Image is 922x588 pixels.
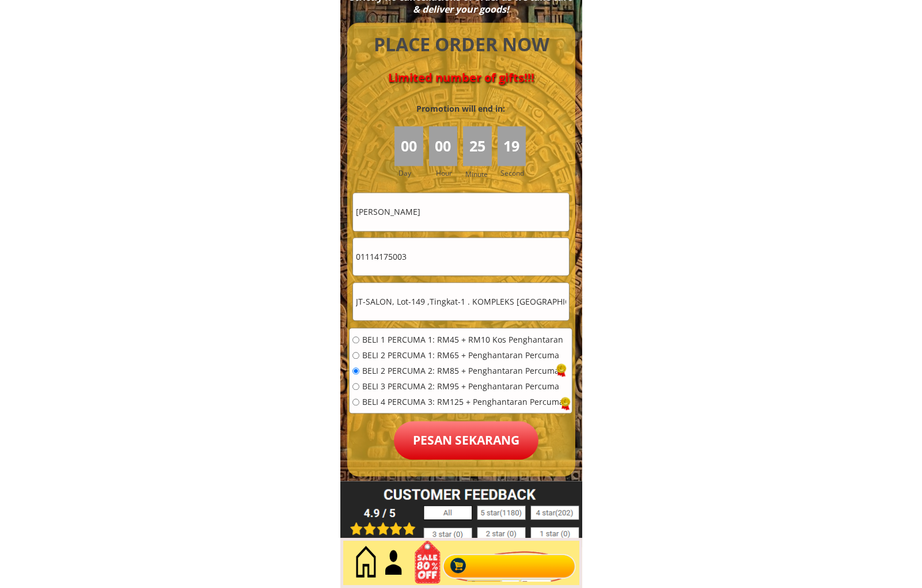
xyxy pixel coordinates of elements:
h4: PLACE ORDER NOW [361,32,562,58]
span: BELI 4 PERCUMA 3: RM125 + Penghantaran Percuma [362,398,564,406]
input: Alamat [353,283,569,320]
h3: Minute [465,169,491,180]
p: Pesan sekarang [394,421,538,460]
h3: Promotion will end in: [396,103,526,115]
span: BELI 2 PERCUMA 1: RM65 + Penghantaran Percuma [362,351,564,359]
input: Nama [353,193,569,230]
h3: Hour [436,168,460,179]
span: BELI 2 PERCUMA 2: RM85 + Penghantaran Percuma [362,367,564,375]
span: BELI 1 PERCUMA 1: RM45 + RM10 Kos Penghantaran [362,336,564,344]
input: Telefon [353,238,569,275]
h4: Limited number of gifts!!! [361,71,562,85]
span: BELI 3 PERCUMA 2: RM95 + Penghantaran Percuma [362,382,564,390]
h3: Day [399,168,427,179]
h3: Second [500,168,529,179]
